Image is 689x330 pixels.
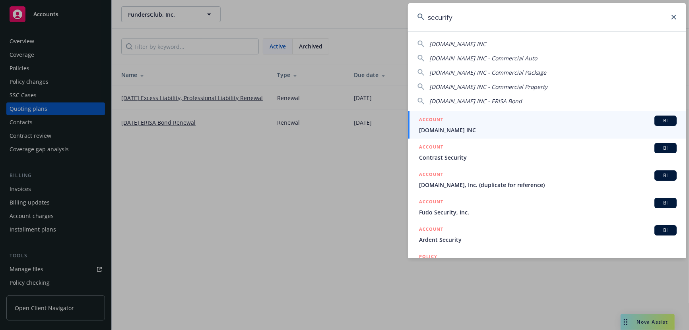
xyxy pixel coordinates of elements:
span: [DOMAIN_NAME] INC [419,126,677,134]
span: [DOMAIN_NAME] INC - ERISA Bond [429,97,522,105]
span: Fudo Security, Inc. [419,208,677,216]
span: [DOMAIN_NAME] INC - Commercial Property [429,83,547,91]
span: BI [658,199,673,206]
span: Ardent Security [419,235,677,244]
span: [DOMAIN_NAME] INC - Commercial Auto [429,54,537,62]
a: ACCOUNTBI[DOMAIN_NAME], Inc. (duplicate for reference) [408,166,686,193]
span: [DOMAIN_NAME] INC [429,40,486,48]
span: BI [658,145,673,152]
a: ACCOUNTBI[DOMAIN_NAME] INC [408,111,686,139]
span: BI [658,117,673,124]
a: ACCOUNTBIContrast Security [408,139,686,166]
h5: ACCOUNT [419,116,443,125]
span: BI [658,172,673,179]
h5: POLICY [419,253,437,261]
h5: ACCOUNT [419,170,443,180]
h5: ACCOUNT [419,198,443,207]
span: Contrast Security [419,153,677,162]
h5: ACCOUNT [419,225,443,235]
h5: ACCOUNT [419,143,443,152]
span: BI [658,227,673,234]
a: ACCOUNTBIArdent Security [408,221,686,248]
a: POLICY [408,248,686,282]
span: [DOMAIN_NAME] INC - Commercial Package [429,69,546,76]
a: ACCOUNTBIFudo Security, Inc. [408,193,686,221]
input: Search... [408,3,686,31]
span: [DOMAIN_NAME], Inc. (duplicate for reference) [419,181,677,189]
